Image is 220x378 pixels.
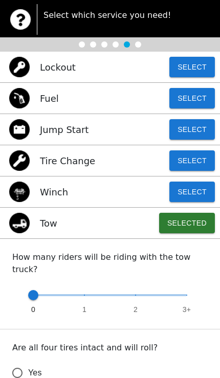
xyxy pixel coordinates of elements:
p: Tow [40,216,57,230]
img: trx now logo [10,9,31,30]
p: Winch [40,185,68,199]
button: Select [169,150,215,171]
p: How many riders will be riding with the tow truck? [12,251,208,276]
button: Select [169,182,215,202]
img: flat tire icon [9,150,30,171]
button: Selected [159,213,215,233]
button: Select [169,57,215,77]
p: Fuel [40,92,59,105]
p: Are all four tires intact and will roll? [12,342,208,354]
img: jump start icon [9,119,30,140]
p: Select which service you need! [43,9,210,21]
span: 1 [82,304,86,315]
span: 2 [134,304,138,315]
img: tow icon [9,213,30,233]
p: Jump Start [40,123,89,137]
button: Select [169,119,215,140]
span: 3+ [183,304,191,315]
p: Lockout [40,60,76,74]
img: lockout icon [9,57,30,77]
img: winch icon [9,182,30,202]
button: Select [169,88,215,108]
p: Tire Change [40,154,95,168]
span: 0 [31,304,35,315]
img: gas icon [9,88,30,108]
